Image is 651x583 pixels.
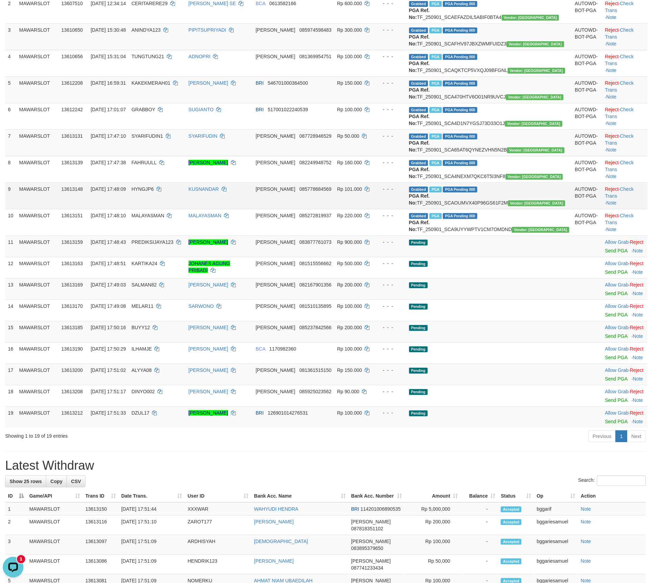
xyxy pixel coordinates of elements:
[605,213,619,218] a: Reject
[256,186,295,192] span: [PERSON_NAME]
[627,430,646,442] a: Next
[409,87,430,100] b: PGA Ref. No:
[256,239,295,245] span: [PERSON_NAME]
[189,107,214,112] a: SUGIANTO
[46,476,67,487] a: Copy
[5,490,27,502] th: ID: activate to sort column descending
[602,129,648,156] td: · ·
[376,260,403,267] div: - - -
[633,376,643,382] a: Note
[254,558,294,564] a: [PERSON_NAME]
[17,257,59,278] td: MAWARSLOT
[588,430,616,442] a: Previous
[189,261,230,273] a: JOHANES AGUNG PRIBADI
[50,479,62,484] span: Copy
[605,389,628,394] a: Allow Grab
[17,183,59,209] td: MAWARSLOT
[443,187,477,192] span: PGA Pending
[409,134,428,139] span: Grabbed
[409,140,430,153] b: PGA Ref. No:
[581,506,591,512] a: Note
[189,325,228,330] a: [PERSON_NAME]
[409,8,430,20] b: PGA Ref. No:
[605,282,628,288] a: Allow Grab
[5,50,17,76] td: 4
[189,160,228,165] a: [PERSON_NAME]
[429,187,441,192] span: Marked by bggariesamuel
[256,80,264,86] span: BRI
[507,41,564,47] span: Vendor URL: https://secure10.1velocity.biz
[605,27,619,33] a: Reject
[429,28,441,33] span: Marked by bggariesamuel
[409,213,428,219] span: Grabbed
[602,156,648,183] td: · ·
[61,213,83,218] span: 13613151
[581,519,591,524] a: Note
[17,156,59,183] td: MAWARSLOT
[406,183,572,209] td: TF_250901_SCAOUMVX40P96GS61F2M
[409,61,430,73] b: PGA Ref. No:
[17,236,59,257] td: MAWARSLOT
[5,23,17,50] td: 3
[61,282,83,288] span: 13613169
[61,186,83,192] span: 13613148
[61,1,83,6] span: 13607510
[299,54,332,59] span: Copy 081369954751 to clipboard
[256,261,295,266] span: [PERSON_NAME]
[605,261,630,266] span: ·
[602,50,648,76] td: · ·
[189,346,228,352] a: [PERSON_NAME]
[605,376,627,382] a: Send PGA
[507,147,564,153] span: Vendor URL: https://secure10.1velocity.biz
[605,248,627,253] a: Send PGA
[406,23,572,50] td: TF_250901_SCAFHV97JBXZWMFUIDZ3
[602,23,648,50] td: · ·
[131,1,167,6] span: CERITARERE29
[337,160,362,165] span: Rp 160.000
[189,367,228,373] a: [PERSON_NAME]
[633,291,643,296] a: Note
[606,200,617,206] a: Note
[299,213,332,218] span: Copy 085272819937 to clipboard
[605,107,619,112] a: Reject
[602,257,648,278] td: ·
[616,430,627,442] a: 1
[409,240,428,246] span: Pending
[17,278,59,300] td: MAWARSLOT
[409,34,430,46] b: PGA Ref. No:
[256,27,295,33] span: [PERSON_NAME]
[602,236,648,257] td: ·
[10,479,42,484] span: Show 25 rows
[189,239,228,245] a: [PERSON_NAME]
[581,539,591,544] a: Note
[508,200,566,206] span: Vendor URL: https://secure10.1velocity.biz
[376,281,403,288] div: - - -
[119,490,185,502] th: Date Trans.: activate to sort column ascending
[572,129,602,156] td: AUTOWD-BOT-PGA
[254,506,298,512] a: WAHYUDI HENDRA
[506,174,563,180] span: Vendor URL: https://secure10.1velocity.biz
[409,160,428,166] span: Grabbed
[131,80,170,86] span: KAKEKMERAH01
[256,133,295,139] span: [PERSON_NAME]
[443,1,477,7] span: PGA Pending
[630,389,644,394] a: Reject
[409,220,430,232] b: PGA Ref. No:
[508,68,565,74] span: Vendor URL: https://secure10.1velocity.biz
[5,209,17,236] td: 10
[605,80,619,86] a: Reject
[5,476,46,487] a: Show 25 rows
[131,282,156,288] span: SALMAN82
[131,160,156,165] span: FAHRUULL
[605,107,633,119] a: Check Trans
[572,103,602,129] td: AUTOWD-BOT-PGA
[337,1,362,6] span: Rp 600.000
[605,333,627,339] a: Send PGA
[189,213,221,218] a: MALAYASMAN
[337,186,362,192] span: Rp 101.000
[91,213,126,218] span: [DATE] 17:48:10
[254,519,294,524] a: [PERSON_NAME]
[376,53,403,60] div: - - -
[189,303,214,309] a: SARWONO
[605,291,627,296] a: Send PGA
